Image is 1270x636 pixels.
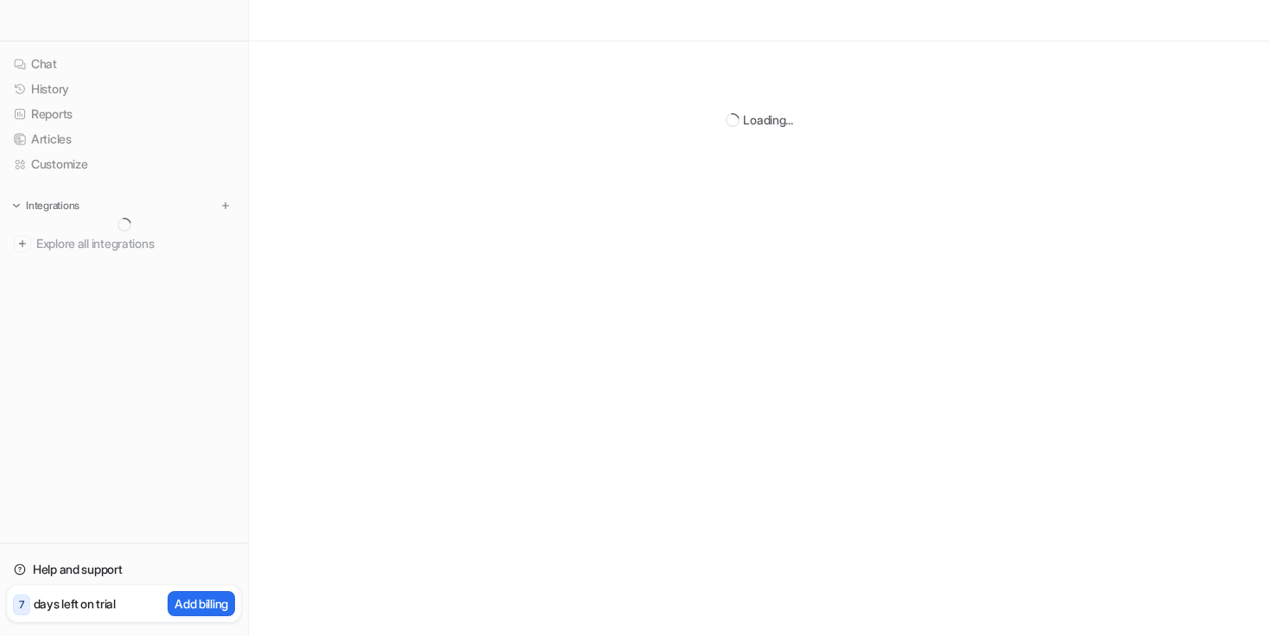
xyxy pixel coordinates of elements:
a: Explore all integrations [7,232,241,256]
a: History [7,77,241,101]
button: Add billing [168,591,235,616]
p: 7 [19,597,24,613]
button: Integrations [7,197,85,214]
a: Articles [7,127,241,151]
p: Integrations [26,199,79,213]
img: menu_add.svg [219,200,232,212]
a: Customize [7,152,241,176]
img: explore all integrations [14,235,31,252]
img: expand menu [10,200,22,212]
p: Add billing [175,595,228,613]
div: Loading... [743,111,792,129]
a: Reports [7,102,241,126]
a: Help and support [7,557,241,582]
span: Explore all integrations [36,230,234,258]
p: days left on trial [34,595,116,613]
a: Chat [7,52,241,76]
